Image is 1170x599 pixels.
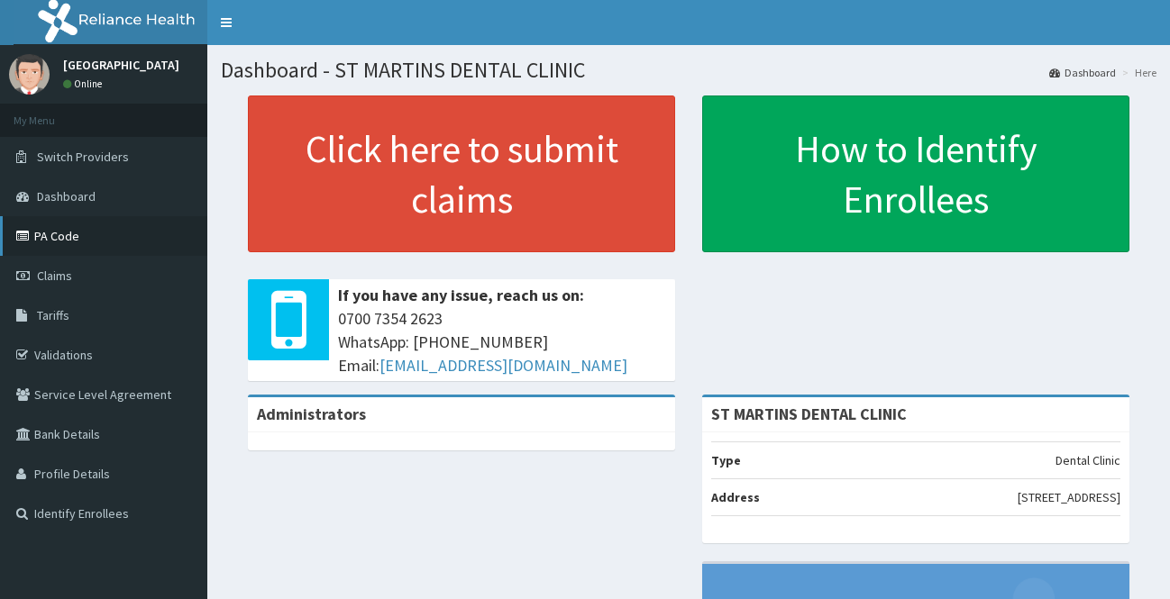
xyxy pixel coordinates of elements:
a: How to Identify Enrollees [702,95,1129,252]
span: Tariffs [37,307,69,323]
li: Here [1118,65,1156,80]
b: If you have any issue, reach us on: [338,285,584,305]
span: Switch Providers [37,149,129,165]
p: Dental Clinic [1056,451,1120,469]
span: 0700 7354 2623 WhatsApp: [PHONE_NUMBER] Email: [338,307,666,377]
p: [STREET_ADDRESS] [1018,488,1120,506]
strong: ST MARTINS DENTAL CLINIC [711,404,907,424]
span: Dashboard [37,188,96,204]
b: Address [711,489,760,505]
a: Click here to submit claims [248,95,675,252]
a: Dashboard [1049,65,1116,80]
img: User Image [9,54,50,95]
b: Type [711,452,741,468]
a: Online [63,77,106,90]
h1: Dashboard - ST MARTINS DENTAL CLINIC [221,59,1156,82]
p: [GEOGRAPHIC_DATA] [63,59,179,71]
b: Administrators [257,404,366,424]
a: [EMAIL_ADDRESS][DOMAIN_NAME] [379,355,627,376]
span: Claims [37,268,72,284]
